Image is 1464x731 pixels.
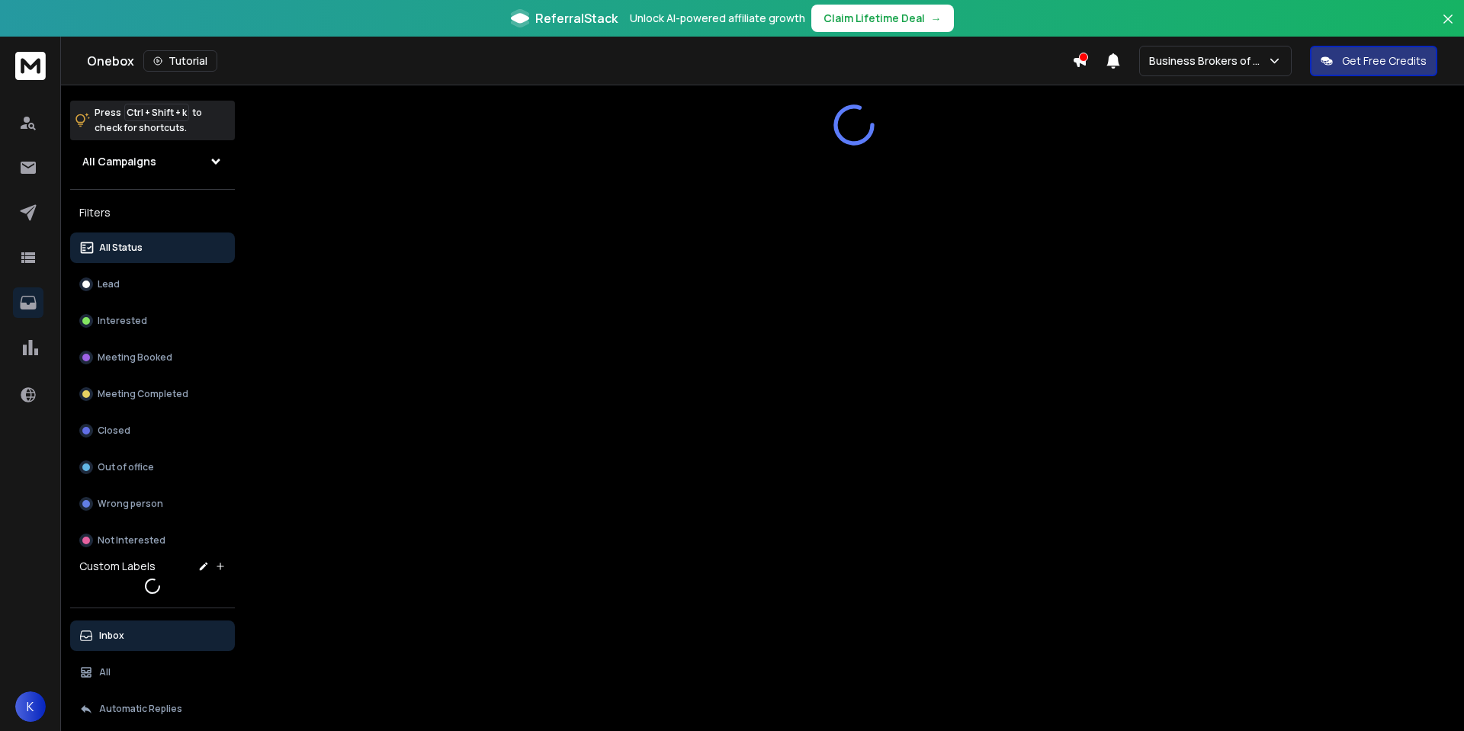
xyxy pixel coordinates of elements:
p: All Status [99,242,143,254]
span: Ctrl + Shift + k [124,104,189,121]
button: Wrong person [70,489,235,519]
button: Meeting Booked [70,342,235,373]
button: Lead [70,269,235,300]
p: Not Interested [98,534,165,547]
button: K [15,691,46,722]
div: Onebox [87,50,1072,72]
button: Meeting Completed [70,379,235,409]
h3: Custom Labels [79,559,156,574]
button: Claim Lifetime Deal→ [811,5,954,32]
p: Interested [98,315,147,327]
p: Press to check for shortcuts. [95,105,202,136]
button: All Status [70,232,235,263]
button: Get Free Credits [1310,46,1437,76]
button: Close banner [1438,9,1458,46]
button: Out of office [70,452,235,483]
button: Closed [70,415,235,446]
p: Meeting Booked [98,351,172,364]
button: All [70,657,235,688]
p: Out of office [98,461,154,473]
p: Automatic Replies [99,703,182,715]
p: Get Free Credits [1342,53,1427,69]
p: Wrong person [98,498,163,510]
span: → [931,11,942,26]
h1: All Campaigns [82,154,156,169]
p: Business Brokers of AZ [1149,53,1267,69]
button: Not Interested [70,525,235,556]
button: Interested [70,306,235,336]
span: ReferralStack [535,9,618,27]
p: Meeting Completed [98,388,188,400]
p: All [99,666,111,678]
p: Inbox [99,630,124,642]
button: Tutorial [143,50,217,72]
p: Unlock AI-powered affiliate growth [630,11,805,26]
button: Automatic Replies [70,694,235,724]
p: Lead [98,278,120,290]
button: All Campaigns [70,146,235,177]
button: Inbox [70,620,235,651]
h3: Filters [70,202,235,223]
p: Closed [98,425,130,437]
